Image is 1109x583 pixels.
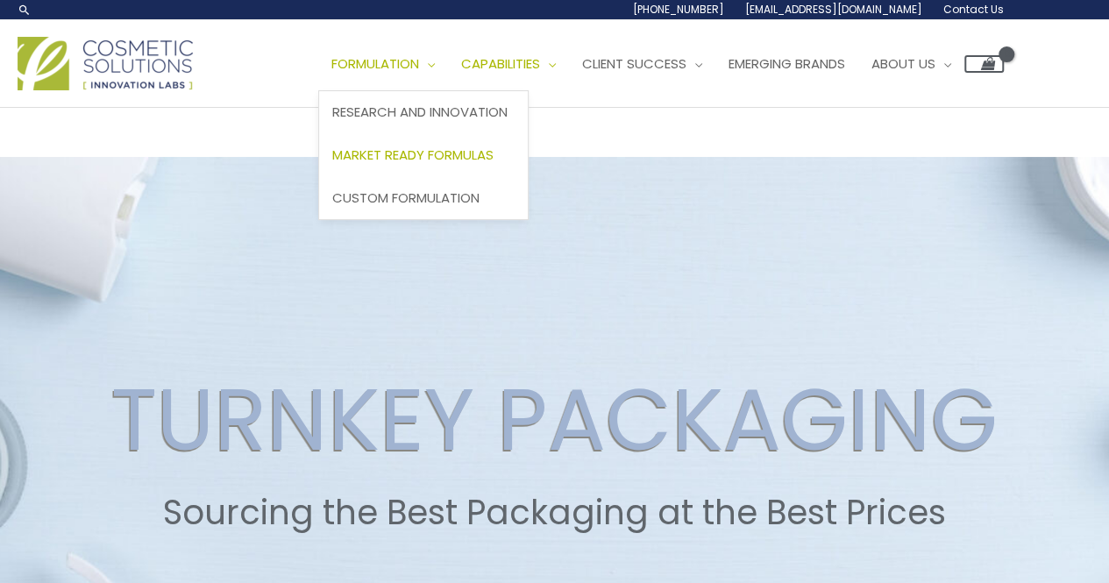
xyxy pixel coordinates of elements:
span: [EMAIL_ADDRESS][DOMAIN_NAME] [745,2,922,17]
span: Contact Us [943,2,1004,17]
a: Research and Innovation [319,91,528,134]
h2: TURNKEY PACKAGING [17,368,1092,472]
span: [PHONE_NUMBER] [633,2,724,17]
span: Custom Formulation [332,188,480,207]
a: Search icon link [18,3,32,17]
nav: Site Navigation [305,38,1004,90]
span: Emerging Brands [729,54,845,73]
span: Formulation [331,54,419,73]
a: Emerging Brands [715,38,858,90]
a: Formulation [318,38,448,90]
a: Client Success [569,38,715,90]
span: Capabilities [461,54,540,73]
a: Market Ready Formulas [319,134,528,177]
span: Client Success [582,54,686,73]
span: About Us [871,54,935,73]
a: View Shopping Cart, empty [964,55,1004,73]
img: Cosmetic Solutions Logo [18,37,193,90]
a: Capabilities [448,38,569,90]
a: Custom Formulation [319,176,528,219]
span: Research and Innovation [332,103,508,121]
a: About Us [858,38,964,90]
h2: Sourcing the Best Packaging at the Best Prices [17,493,1092,533]
span: Market Ready Formulas [332,146,494,164]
